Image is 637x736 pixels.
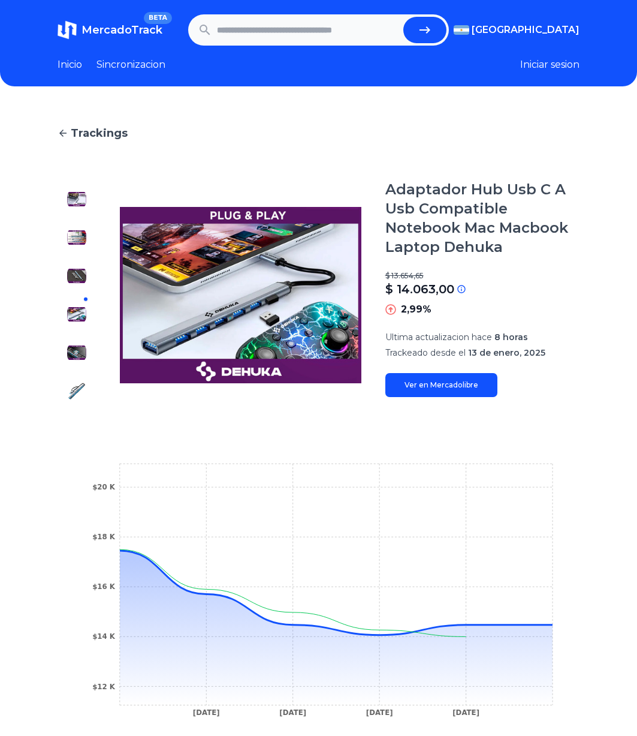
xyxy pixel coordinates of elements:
a: Inicio [58,58,82,72]
a: Sincronizacion [96,58,165,72]
button: [GEOGRAPHIC_DATA] [454,23,579,37]
p: $ 14.063,00 [385,281,454,298]
img: MercadoTrack [58,20,77,40]
span: Trackings [71,125,128,142]
img: Adaptador Hub Usb C A Usb Compatible Notebook Mac Macbook Laptop Dehuka [67,381,86,401]
a: MercadoTrackBETA [58,20,162,40]
span: 13 de enero, 2025 [468,347,545,358]
tspan: $12 K [92,683,116,691]
span: Ultima actualizacion hace [385,332,492,343]
img: Adaptador Hub Usb C A Usb Compatible Notebook Mac Macbook Laptop Dehuka [120,180,361,410]
button: Iniciar sesion [520,58,579,72]
img: Adaptador Hub Usb C A Usb Compatible Notebook Mac Macbook Laptop Dehuka [67,343,86,362]
tspan: $16 K [92,582,116,591]
img: Argentina [454,25,469,35]
tspan: $14 K [92,632,116,641]
tspan: [DATE] [452,708,479,717]
img: Adaptador Hub Usb C A Usb Compatible Notebook Mac Macbook Laptop Dehuka [67,305,86,324]
span: Trackeado desde el [385,347,466,358]
img: Adaptador Hub Usb C A Usb Compatible Notebook Mac Macbook Laptop Dehuka [67,266,86,286]
tspan: $20 K [92,483,116,491]
img: Adaptador Hub Usb C A Usb Compatible Notebook Mac Macbook Laptop Dehuka [67,228,86,247]
span: 8 horas [494,332,528,343]
a: Ver en Mercadolibre [385,373,497,397]
tspan: [DATE] [279,708,306,717]
tspan: [DATE] [366,708,393,717]
h1: Adaptador Hub Usb C A Usb Compatible Notebook Mac Macbook Laptop Dehuka [385,180,579,257]
p: $ 13.654,65 [385,271,579,281]
span: MercadoTrack [81,23,162,37]
p: 2,99% [401,302,431,317]
tspan: [DATE] [193,708,220,717]
a: Trackings [58,125,579,142]
img: Adaptador Hub Usb C A Usb Compatible Notebook Mac Macbook Laptop Dehuka [67,190,86,209]
tspan: $18 K [92,533,116,541]
span: BETA [144,12,172,24]
span: [GEOGRAPHIC_DATA] [472,23,579,37]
